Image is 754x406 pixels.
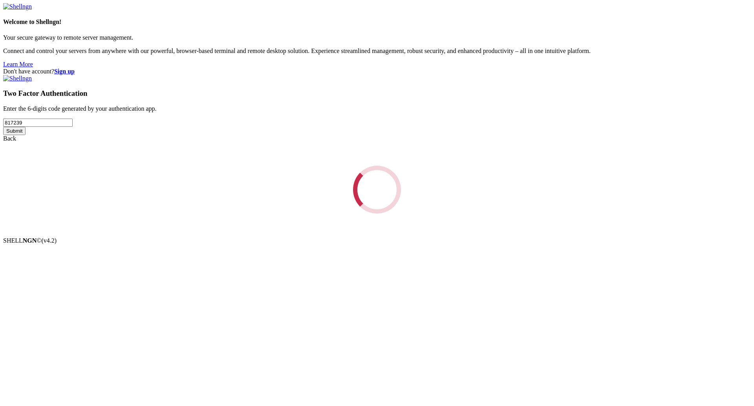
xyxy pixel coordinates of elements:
h4: Welcome to Shellngn! [3,18,751,26]
b: NGN [23,237,37,244]
img: Shellngn [3,75,32,82]
span: SHELL © [3,237,57,244]
img: Shellngn [3,3,32,10]
div: Don't have account? [3,68,751,75]
p: Enter the 6-digits code generated by your authentication app. [3,105,751,112]
p: Your secure gateway to remote server management. [3,34,751,41]
h3: Two Factor Authentication [3,89,751,98]
a: Learn More [3,61,33,68]
a: Sign up [54,68,75,75]
span: 4.2.0 [42,237,57,244]
a: Back [3,135,16,142]
p: Connect and control your servers from anywhere with our powerful, browser-based terminal and remo... [3,48,751,55]
div: Loading... [353,166,401,214]
input: Submit [3,127,26,135]
input: Two factor code [3,119,73,127]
